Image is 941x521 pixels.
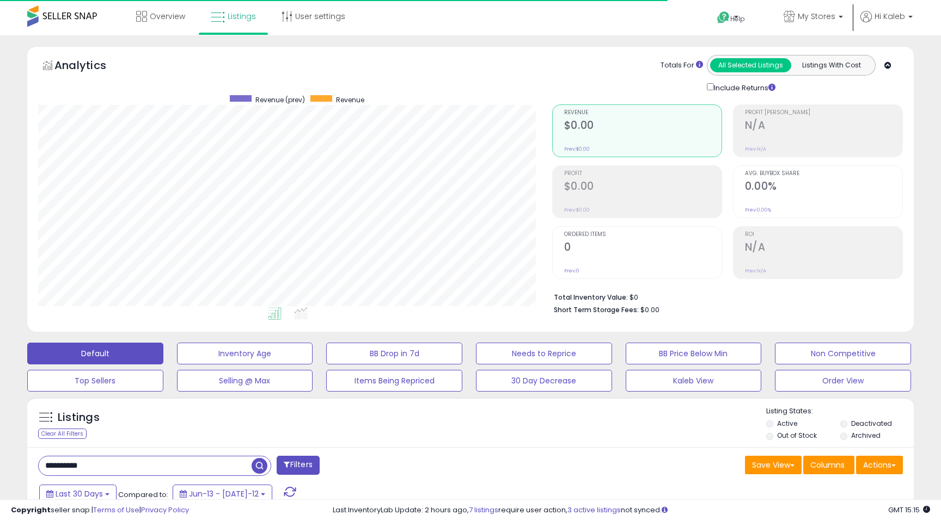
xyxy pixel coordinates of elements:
[189,488,259,499] span: Jun-13 - [DATE]-12
[333,505,930,516] div: Last InventoryLab Update: 2 hours ago, require user action, not synced.
[564,232,722,238] span: Ordered Items
[567,505,621,515] a: 3 active listings
[469,505,498,515] a: 7 listings
[93,505,139,515] a: Terms of Use
[745,207,771,213] small: Prev: 0.00%
[798,11,835,22] span: My Stores
[564,110,722,116] span: Revenue
[745,456,802,474] button: Save View
[173,485,272,503] button: Jun-13 - [DATE]-12
[888,505,930,515] span: 2025-08-13 15:15 GMT
[699,81,789,94] div: Include Returns
[326,343,462,364] button: BB Drop in 7d
[564,268,579,274] small: Prev: 0
[11,505,189,516] div: seller snap | |
[730,14,745,23] span: Help
[554,293,628,302] b: Total Inventory Value:
[336,95,364,104] span: Revenue
[141,505,189,515] a: Privacy Policy
[875,11,905,22] span: Hi Kaleb
[745,268,766,274] small: Prev: N/A
[745,119,902,134] h2: N/A
[860,11,913,35] a: Hi Kaleb
[810,460,845,470] span: Columns
[564,171,722,177] span: Profit
[717,11,730,24] i: Get Help
[777,419,797,428] label: Active
[745,180,902,195] h2: 0.00%
[27,370,163,392] button: Top Sellers
[564,119,722,134] h2: $0.00
[708,3,766,35] a: Help
[745,241,902,256] h2: N/A
[38,429,87,439] div: Clear All Filters
[11,505,51,515] strong: Copyright
[564,146,590,152] small: Prev: $0.00
[228,11,256,22] span: Listings
[58,410,100,425] h5: Listings
[564,180,722,195] h2: $0.00
[775,370,911,392] button: Order View
[564,207,590,213] small: Prev: $0.00
[777,431,817,440] label: Out of Stock
[27,343,163,364] button: Default
[476,370,612,392] button: 30 Day Decrease
[56,488,103,499] span: Last 30 Days
[745,232,902,238] span: ROI
[177,370,313,392] button: Selling @ Max
[661,60,703,71] div: Totals For
[745,171,902,177] span: Avg. Buybox Share
[118,489,168,500] span: Compared to:
[554,305,639,314] b: Short Term Storage Fees:
[640,305,659,315] span: $0.00
[851,431,881,440] label: Archived
[326,370,462,392] button: Items Being Repriced
[39,485,117,503] button: Last 30 Days
[150,11,185,22] span: Overview
[791,58,872,72] button: Listings With Cost
[766,406,913,417] p: Listing States:
[710,58,791,72] button: All Selected Listings
[476,343,612,364] button: Needs to Reprice
[255,95,305,104] span: Revenue (prev)
[851,419,892,428] label: Deactivated
[177,343,313,364] button: Inventory Age
[564,241,722,256] h2: 0
[745,110,902,116] span: Profit [PERSON_NAME]
[745,146,766,152] small: Prev: N/A
[626,343,762,364] button: BB Price Below Min
[856,456,903,474] button: Actions
[277,456,319,475] button: Filters
[554,290,895,303] li: $0
[803,456,854,474] button: Columns
[54,58,127,76] h5: Analytics
[626,370,762,392] button: Kaleb View
[775,343,911,364] button: Non Competitive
